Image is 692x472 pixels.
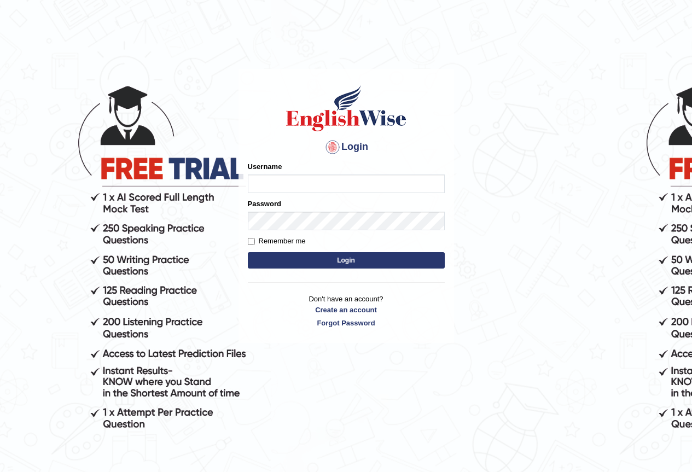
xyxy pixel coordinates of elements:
[248,236,306,247] label: Remember me
[248,161,282,172] label: Username
[248,138,445,156] h4: Login
[248,238,255,245] input: Remember me
[248,252,445,269] button: Login
[284,84,409,133] img: Logo of English Wise sign in for intelligent practice with AI
[248,305,445,315] a: Create an account
[248,294,445,328] p: Don't have an account?
[248,318,445,328] a: Forgot Password
[248,199,281,209] label: Password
